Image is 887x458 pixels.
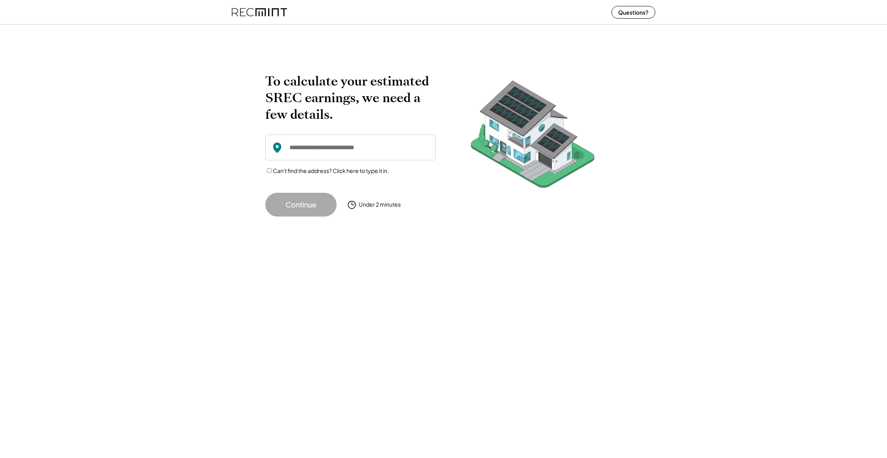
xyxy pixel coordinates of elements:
[265,73,436,123] h2: To calculate your estimated SREC earnings, we need a few details.
[611,6,655,19] button: Questions?
[273,167,389,174] label: Can't find the address? Click here to type it in.
[232,2,287,23] img: recmint-logotype%403x%20%281%29.jpeg
[359,201,401,209] div: Under 2 minutes
[455,73,610,200] img: RecMintArtboard%207.png
[265,193,337,217] button: Continue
